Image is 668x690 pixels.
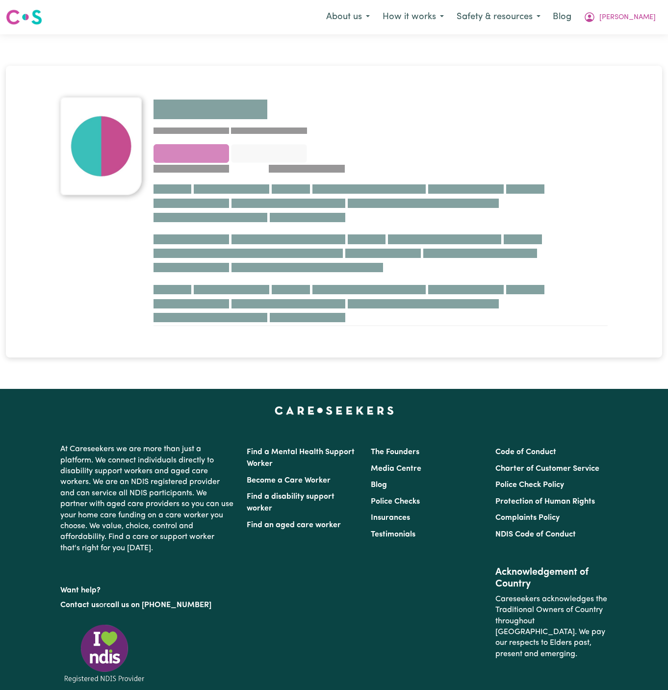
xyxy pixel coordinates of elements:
a: Become a Care Worker [247,477,331,485]
button: About us [320,7,376,27]
button: Safety & resources [450,7,547,27]
a: Testimonials [371,531,415,538]
a: Contact us [60,601,99,609]
a: The Founders [371,448,419,456]
p: Careseekers acknowledges the Traditional Owners of Country throughout [GEOGRAPHIC_DATA]. We pay o... [495,590,608,664]
a: Blog [547,6,577,28]
a: Careseekers home page [275,407,394,414]
a: Charter of Customer Service [495,465,599,473]
h2: Acknowledgement of Country [495,566,608,590]
a: Protection of Human Rights [495,498,595,506]
button: My Account [577,7,662,27]
p: Want help? [60,581,235,596]
a: Insurances [371,514,410,522]
img: Registered NDIS provider [60,623,149,684]
p: or [60,596,235,614]
p: At Careseekers we are more than just a platform. We connect individuals directly to disability su... [60,440,235,558]
a: Blog [371,481,387,489]
a: Careseekers logo [6,6,42,28]
a: Police Checks [371,498,420,506]
img: Careseekers logo [6,8,42,26]
a: call us on [PHONE_NUMBER] [106,601,211,609]
a: Media Centre [371,465,421,473]
span: [PERSON_NAME] [599,12,656,23]
a: Find a Mental Health Support Worker [247,448,355,468]
a: Police Check Policy [495,481,564,489]
a: Complaints Policy [495,514,560,522]
a: Find an aged care worker [247,521,341,529]
button: How it works [376,7,450,27]
a: NDIS Code of Conduct [495,531,576,538]
a: Find a disability support worker [247,493,334,512]
a: Code of Conduct [495,448,556,456]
